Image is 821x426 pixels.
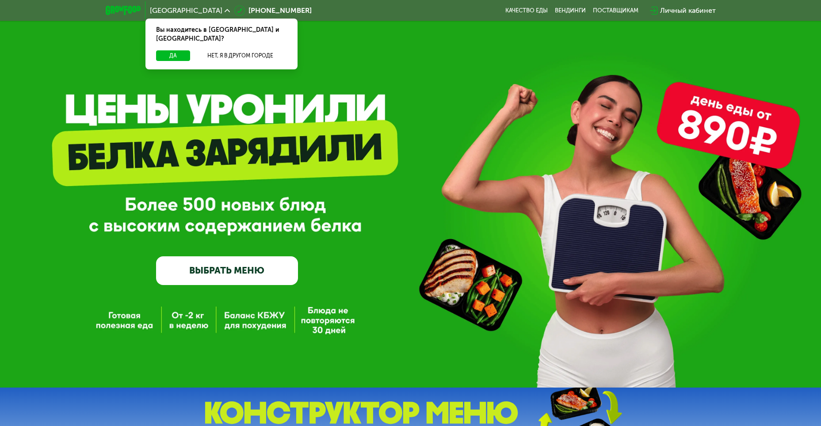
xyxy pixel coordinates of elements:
span: [GEOGRAPHIC_DATA] [150,7,222,14]
button: Да [156,50,190,61]
div: Личный кабинет [660,5,716,16]
a: Качество еды [505,7,548,14]
div: поставщикам [593,7,638,14]
a: [PHONE_NUMBER] [234,5,312,16]
a: Вендинги [555,7,586,14]
button: Нет, я в другом городе [194,50,287,61]
a: ВЫБРАТЬ МЕНЮ [156,256,298,285]
div: Вы находитесь в [GEOGRAPHIC_DATA] и [GEOGRAPHIC_DATA]? [145,19,298,50]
